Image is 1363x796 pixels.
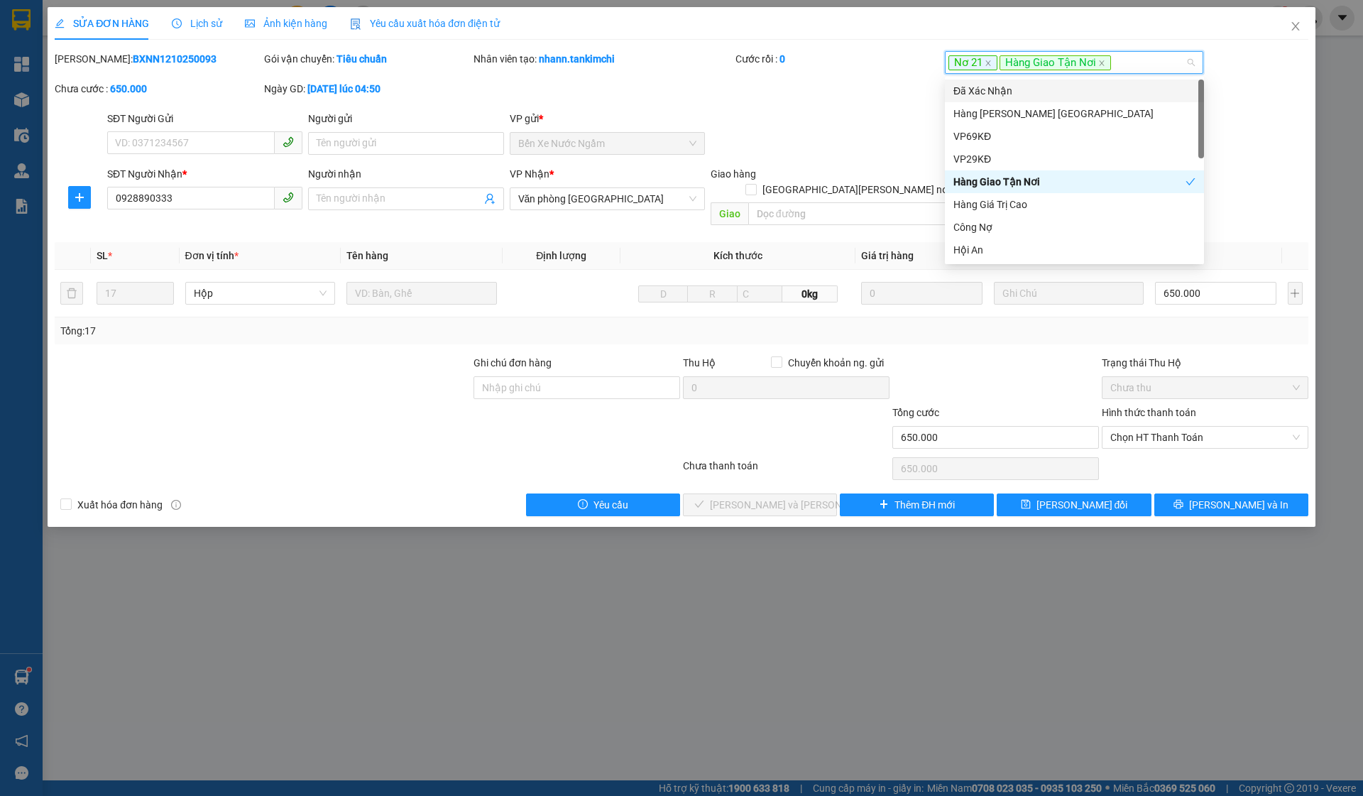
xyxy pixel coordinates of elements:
[757,182,956,197] span: [GEOGRAPHIC_DATA][PERSON_NAME] nơi
[997,494,1151,516] button: save[PERSON_NAME] đổi
[683,357,716,369] span: Thu Hộ
[1288,282,1303,305] button: plus
[953,197,1195,212] div: Hàng Giá Trị Cao
[994,282,1144,305] input: Ghi Chú
[861,250,914,261] span: Giá trị hàng
[1098,60,1105,67] span: close
[264,51,471,67] div: Gói vận chuyển:
[593,497,628,513] span: Yêu cầu
[1290,21,1301,32] span: close
[945,239,1204,261] div: Hội An
[953,106,1195,121] div: Hàng [PERSON_NAME] [GEOGRAPHIC_DATA]
[245,18,255,28] span: picture
[336,53,387,65] b: Tiêu chuẩn
[346,250,388,261] span: Tên hàng
[578,499,588,511] span: exclamation-circle
[350,18,361,30] img: icon
[72,497,168,513] span: Xuất hóa đơn hàng
[7,94,17,104] span: phone
[60,282,83,305] button: delete
[779,53,785,65] b: 0
[1110,377,1300,398] span: Chưa thu
[945,80,1204,102] div: Đã Xác Nhận
[953,83,1195,99] div: Đã Xác Nhận
[55,18,65,28] span: edit
[1102,355,1308,371] div: Trạng thái Thu Hộ
[737,285,782,302] input: C
[474,51,733,67] div: Nhân viên tạo:
[1276,7,1315,47] button: Close
[55,18,149,29] span: SỬA ĐƠN HÀNG
[110,83,147,94] b: 650.000
[69,192,90,203] span: plus
[264,81,471,97] div: Ngày GD:
[7,7,57,57] img: logo.jpg
[526,494,680,516] button: exclamation-circleYêu cầu
[510,168,549,180] span: VP Nhận
[536,250,586,261] span: Định lượng
[346,282,497,305] input: VD: Bàn, Ghế
[283,136,294,148] span: phone
[945,170,1204,193] div: Hàng Giao Tận Nơi
[711,168,756,180] span: Giao hàng
[683,494,837,516] button: check[PERSON_NAME] và [PERSON_NAME] hàng
[1102,407,1196,418] label: Hình thức thanh toán
[953,219,1195,235] div: Công Nợ
[474,376,680,399] input: Ghi chú đơn hàng
[474,357,552,369] label: Ghi chú đơn hàng
[1189,497,1288,513] span: [PERSON_NAME] và In
[55,81,261,97] div: Chưa cước :
[1036,497,1128,513] span: [PERSON_NAME] đổi
[953,151,1195,167] div: VP29KĐ
[735,51,942,67] div: Cước rồi :
[171,500,181,510] span: info-circle
[97,250,108,261] span: SL
[245,18,327,29] span: Ảnh kiện hàng
[1154,494,1308,516] button: printer[PERSON_NAME] và In
[945,193,1204,216] div: Hàng Giá Trị Cao
[518,188,696,209] span: Văn phòng Đà Nẵng
[713,250,762,261] span: Kích thước
[945,216,1204,239] div: Công Nợ
[782,285,838,302] span: 0kg
[308,111,503,126] div: Người gửi
[107,111,302,126] div: SĐT Người Gửi
[687,285,738,302] input: R
[510,111,705,126] div: VP gửi
[892,407,939,418] span: Tổng cước
[172,18,182,28] span: clock-circle
[1186,177,1195,187] span: check
[1110,427,1300,448] span: Chọn HT Thanh Toán
[782,355,889,371] span: Chuyển khoản ng. gửi
[308,166,503,182] div: Người nhận
[945,102,1204,125] div: Hàng Lưu tại Kho ĐN
[107,166,302,182] div: SĐT Người Nhận
[60,323,526,339] div: Tổng: 17
[953,174,1186,190] div: Hàng Giao Tận Nơi
[172,18,222,29] span: Lịch sử
[638,285,689,302] input: D
[98,60,189,107] li: [PERSON_NAME] [GEOGRAPHIC_DATA]
[307,83,381,94] b: [DATE] lúc 04:50
[748,202,956,225] input: Dọc đường
[7,60,98,92] li: VP Bến Xe Nước Ngầm
[840,494,994,516] button: plusThêm ĐH mới
[953,242,1195,258] div: Hội An
[539,53,615,65] b: nhann.tankimchi
[985,60,992,67] span: close
[484,193,496,205] span: user-add
[283,192,294,203] span: phone
[945,148,1204,170] div: VP29KĐ
[7,94,67,121] b: 19005151, 0707597597
[861,282,982,305] input: 0
[681,458,891,483] div: Chưa thanh toán
[953,129,1195,144] div: VP69KĐ
[68,186,91,209] button: plus
[185,250,239,261] span: Đơn vị tính
[945,125,1204,148] div: VP69KĐ
[55,51,261,67] div: [PERSON_NAME]:
[518,133,696,154] span: Bến Xe Nước Ngầm
[948,55,997,71] span: Nơ 21
[1173,499,1183,511] span: printer
[1000,55,1111,71] span: Hàng Giao Tận Nơi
